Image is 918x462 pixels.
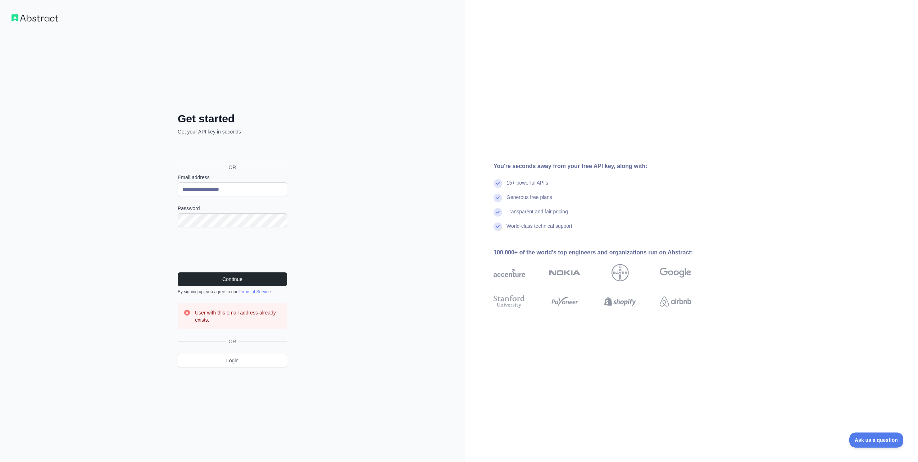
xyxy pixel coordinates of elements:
p: Get your API key in seconds [178,128,287,135]
a: Terms of Service [238,289,271,294]
img: accenture [494,264,525,281]
div: Transparent and fair pricing [506,208,568,222]
div: You're seconds away from your free API key, along with: [494,162,714,171]
img: payoneer [549,294,581,309]
iframe: Botón de Acceder con Google [174,143,289,159]
span: OR [223,164,242,171]
button: Continue [178,272,287,286]
h2: Get started [178,112,287,125]
div: 100,000+ of the world's top engineers and organizations run on Abstract: [494,248,714,257]
img: check mark [494,208,502,217]
img: check mark [494,194,502,202]
img: bayer [612,264,629,281]
div: By signing up, you agree to our . [178,289,287,295]
label: Password [178,205,287,212]
h3: User with this email address already exists. [195,309,281,323]
iframe: Toggle Customer Support [849,432,904,448]
iframe: reCAPTCHA [178,236,287,264]
div: World-class technical support [506,222,572,237]
img: nokia [549,264,581,281]
a: Login [178,354,287,367]
div: 15+ powerful API's [506,179,548,194]
div: Generous free plans [506,194,552,208]
img: Workflow [12,14,58,22]
label: Email address [178,174,287,181]
img: airbnb [660,294,691,309]
img: check mark [494,222,502,231]
img: google [660,264,691,281]
img: shopify [604,294,636,309]
img: check mark [494,179,502,188]
span: OR [226,338,239,345]
img: stanford university [494,294,525,309]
